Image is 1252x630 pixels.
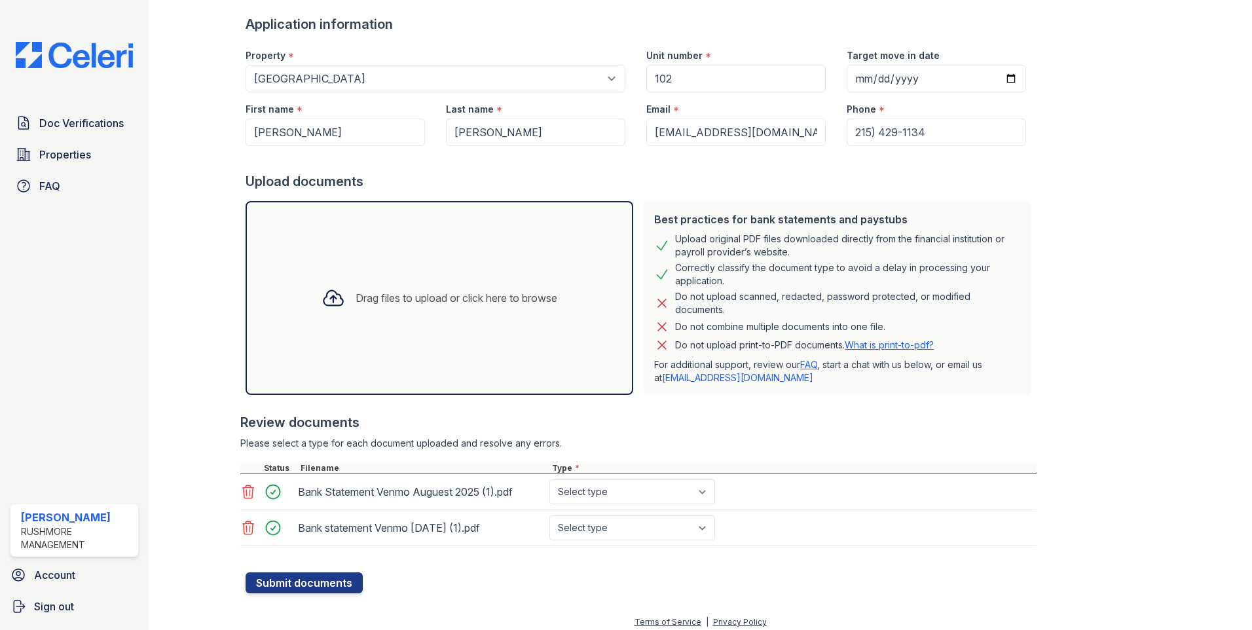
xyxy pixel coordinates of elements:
[39,147,91,162] span: Properties
[675,319,885,335] div: Do not combine multiple documents into one file.
[246,15,1037,33] div: Application information
[246,103,294,116] label: First name
[298,517,544,538] div: Bank statement Venmo [DATE] (1).pdf
[39,115,124,131] span: Doc Verifications
[5,562,143,588] a: Account
[847,49,940,62] label: Target move in date
[356,290,557,306] div: Drag files to upload or click here to browse
[21,525,133,551] div: Rushmore Management
[675,339,934,352] p: Do not upload print-to-PDF documents.
[39,178,60,194] span: FAQ
[10,141,138,168] a: Properties
[246,572,363,593] button: Submit documents
[706,617,709,627] div: |
[713,617,767,627] a: Privacy Policy
[446,103,494,116] label: Last name
[654,212,1021,227] div: Best practices for bank statements and paystubs
[246,172,1037,191] div: Upload documents
[21,510,133,525] div: [PERSON_NAME]
[34,599,74,614] span: Sign out
[654,358,1021,384] p: For additional support, review our , start a chat with us below, or email us at
[646,49,703,62] label: Unit number
[240,437,1037,450] div: Please select a type for each document uploaded and resolve any errors.
[10,173,138,199] a: FAQ
[800,359,817,370] a: FAQ
[10,110,138,136] a: Doc Verifications
[635,617,701,627] a: Terms of Service
[34,567,75,583] span: Account
[5,42,143,68] img: CE_Logo_Blue-a8612792a0a2168367f1c8372b55b34899dd931a85d93a1a3d3e32e68fde9ad4.png
[847,103,876,116] label: Phone
[298,463,549,473] div: Filename
[549,463,1037,473] div: Type
[675,261,1021,287] div: Correctly classify the document type to avoid a delay in processing your application.
[261,463,298,473] div: Status
[845,339,934,350] a: What is print-to-pdf?
[675,232,1021,259] div: Upload original PDF files downloaded directly from the financial institution or payroll provider’...
[240,413,1037,432] div: Review documents
[298,481,544,502] div: Bank Statement Venmo Auguest 2025 (1).pdf
[5,593,143,620] a: Sign out
[662,372,813,383] a: [EMAIL_ADDRESS][DOMAIN_NAME]
[246,49,285,62] label: Property
[646,103,671,116] label: Email
[675,290,1021,316] div: Do not upload scanned, redacted, password protected, or modified documents.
